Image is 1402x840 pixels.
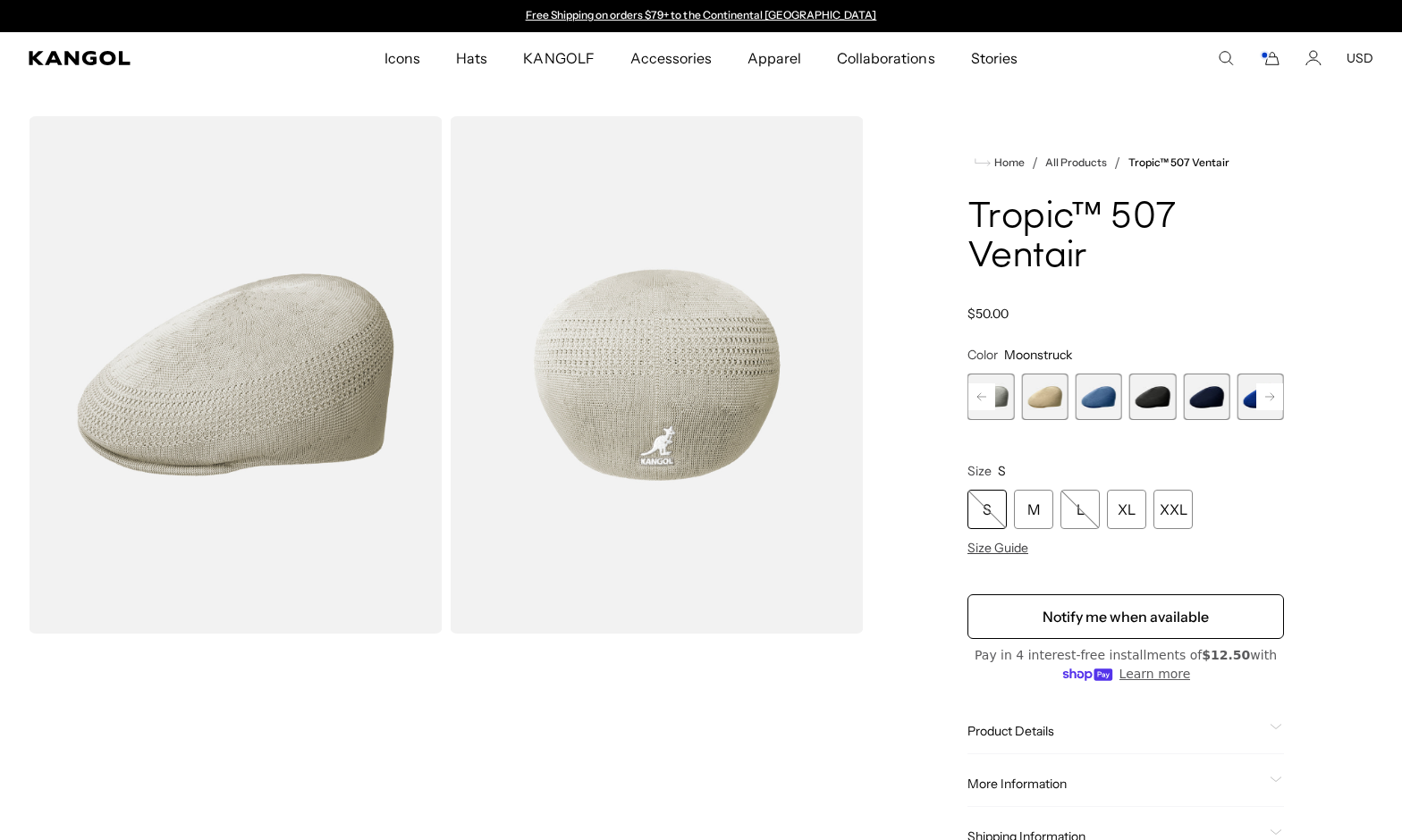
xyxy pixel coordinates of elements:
[967,152,1284,173] nav: breadcrumbs
[1004,347,1072,363] span: Moonstruck
[1347,50,1373,66] button: USD
[384,32,420,84] span: Icons
[1237,374,1284,420] label: Royale
[1183,374,1229,420] div: 6 of 9
[967,723,1263,739] span: Product Details
[517,9,885,23] div: Announcement
[819,32,952,84] a: Collaborations
[1218,50,1234,66] summary: Search here
[1060,490,1100,529] div: L
[1107,152,1120,173] li: /
[967,490,1007,529] div: S
[1014,490,1053,529] div: M
[612,32,730,84] a: Accessories
[967,347,998,363] span: Color
[1025,152,1038,173] li: /
[29,116,443,634] img: color-moonstruck
[998,463,1006,479] span: S
[730,32,819,84] a: Apparel
[456,32,487,84] span: Hats
[505,32,612,84] a: KANGOLF
[1129,374,1176,420] label: Black
[1076,374,1122,420] div: 4 of 9
[747,32,801,84] span: Apparel
[29,51,254,65] a: Kangol
[1107,490,1146,529] div: XL
[967,198,1284,277] h1: Tropic™ 507 Ventair
[967,540,1028,556] span: Size Guide
[526,8,877,21] a: Free Shipping on orders $79+ to the Continental [GEOGRAPHIC_DATA]
[450,116,864,634] img: color-moonstruck
[1045,156,1107,169] a: All Products
[630,32,712,84] span: Accessories
[1153,490,1193,529] div: XXL
[517,9,885,23] slideshow-component: Announcement bar
[367,32,438,84] a: Icons
[967,463,992,479] span: Size
[1237,374,1284,420] div: 7 of 9
[517,9,885,23] div: 1 of 2
[837,32,934,84] span: Collaborations
[438,32,505,84] a: Hats
[1129,374,1176,420] div: 5 of 9
[967,594,1284,639] button: Notify me when available
[1021,374,1068,420] label: Beige
[967,776,1263,792] span: More Information
[523,32,594,84] span: KANGOLF
[967,306,1009,322] span: $50.00
[29,116,864,634] product-gallery: Gallery Viewer
[1183,374,1229,420] label: Navy
[975,155,1025,171] a: Home
[991,156,1025,169] span: Home
[967,374,1014,420] label: Moonstruck
[1128,156,1230,169] a: Tropic™ 507 Ventair
[953,32,1035,84] a: Stories
[971,32,1018,84] span: Stories
[1259,50,1280,66] button: Cart
[1021,374,1068,420] div: 3 of 9
[967,374,1014,420] div: 2 of 9
[1305,50,1322,66] a: Account
[1076,374,1122,420] label: DENIM BLUE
